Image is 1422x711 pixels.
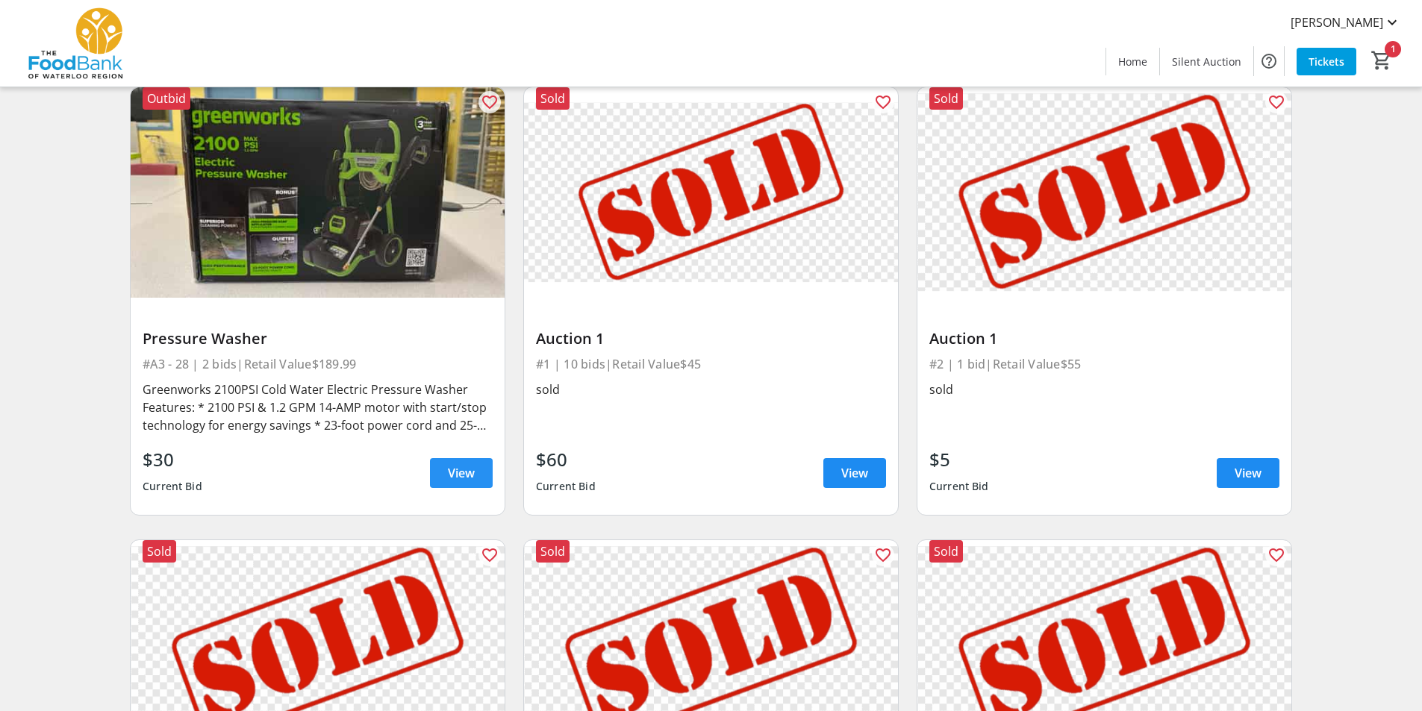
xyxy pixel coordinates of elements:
mat-icon: favorite_outline [481,546,499,564]
button: [PERSON_NAME] [1279,10,1413,34]
div: Sold [929,540,963,563]
span: View [841,464,868,482]
span: Tickets [1309,54,1344,69]
button: Help [1254,46,1284,76]
mat-icon: favorite_outline [1267,546,1285,564]
div: #A3 - 28 | 2 bids | Retail Value $189.99 [143,354,493,375]
a: Home [1106,48,1159,75]
div: sold [536,380,886,398]
div: Sold [143,540,176,563]
div: #2 | 1 bid | Retail Value $55 [929,354,1279,375]
img: The Food Bank of Waterloo Region's Logo [9,6,142,81]
div: Sold [536,87,570,110]
span: [PERSON_NAME] [1291,13,1383,31]
div: Auction 1 [929,330,1279,348]
div: Outbid [143,87,190,110]
a: View [430,458,493,488]
div: sold [929,380,1279,398]
div: $60 [536,446,596,473]
button: Cart [1368,47,1395,74]
div: $5 [929,446,989,473]
div: Auction 1 [536,330,886,348]
div: Sold [536,540,570,563]
img: Auction 1 [524,87,898,298]
div: #1 | 10 bids | Retail Value $45 [536,354,886,375]
mat-icon: favorite_outline [481,93,499,111]
img: Auction 1 [917,87,1291,298]
span: View [1235,464,1262,482]
mat-icon: favorite_outline [874,93,892,111]
mat-icon: favorite_outline [874,546,892,564]
img: Pressure Washer [131,87,505,298]
div: Pressure Washer [143,330,493,348]
div: Sold [929,87,963,110]
a: Tickets [1297,48,1356,75]
div: $30 [143,446,202,473]
mat-icon: favorite_outline [1267,93,1285,111]
a: View [823,458,886,488]
a: View [1217,458,1279,488]
span: View [448,464,475,482]
div: Current Bid [536,473,596,500]
div: Greenworks 2100PSI Cold Water Electric Pressure Washer Features: * 2100 PSI & 1.2 GPM 14-AMP moto... [143,380,493,434]
span: Silent Auction [1172,54,1241,69]
a: Silent Auction [1160,48,1253,75]
div: Current Bid [143,473,202,500]
span: Home [1118,54,1147,69]
div: Current Bid [929,473,989,500]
